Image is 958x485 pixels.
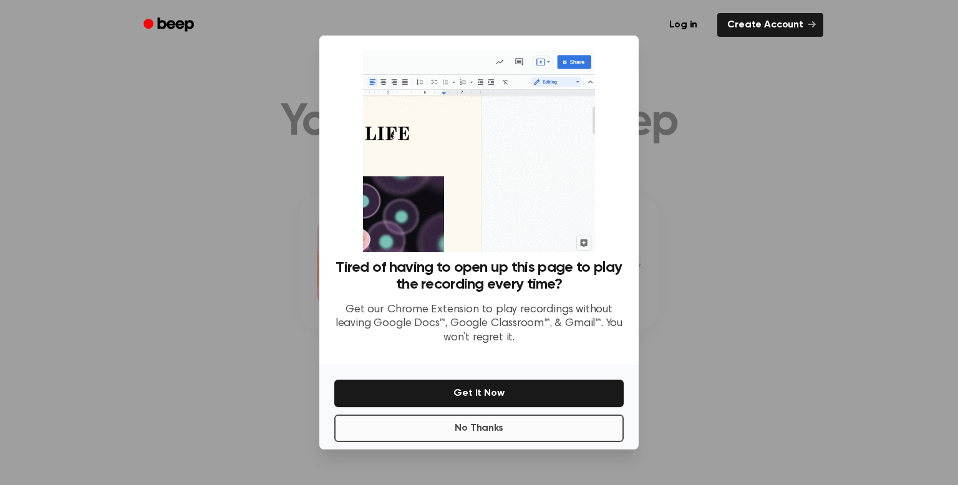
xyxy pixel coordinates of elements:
[334,380,624,407] button: Get It Now
[135,13,205,37] a: Beep
[334,303,624,345] p: Get our Chrome Extension to play recordings without leaving Google Docs™, Google Classroom™, & Gm...
[334,259,624,293] h3: Tired of having to open up this page to play the recording every time?
[334,415,624,442] button: No Thanks
[363,50,594,252] img: Beep extension in action
[717,13,823,37] a: Create Account
[657,11,710,39] a: Log in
